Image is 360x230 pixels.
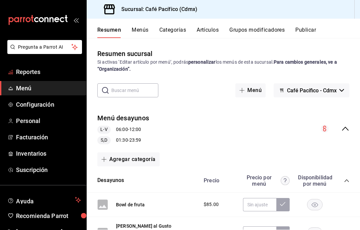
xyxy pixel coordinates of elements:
[116,223,171,229] button: [PERSON_NAME] al Gusto
[97,59,349,73] div: Si activas ‘Editar artículo por menú’, podrás los menús de esta sucursal.
[16,67,81,76] span: Reportes
[16,116,81,125] span: Personal
[116,5,197,13] h3: Sucursal: Café Pacífico (Cdmx)
[73,17,79,23] button: open_drawer_menu
[229,27,285,38] button: Grupos modificadores
[97,152,160,166] button: Agregar categoría
[97,27,121,38] button: Resumen
[16,133,81,142] span: Facturación
[116,201,145,208] button: Bowl de fruta
[204,201,219,208] span: $85.00
[344,178,349,183] button: collapse-category-row
[159,27,186,38] button: Categorías
[16,149,81,158] span: Inventarios
[97,49,152,59] div: Resumen sucursal
[16,100,81,109] span: Configuración
[287,87,337,94] span: Café Pacífico - Cdmx
[98,126,110,133] span: L-V
[111,84,158,97] input: Buscar menú
[87,108,360,150] div: collapse-menu-row
[5,48,82,55] a: Pregunta a Parrot AI
[97,177,124,184] button: Desayunos
[197,27,219,38] button: Artículos
[18,44,72,51] span: Pregunta a Parrot AI
[7,40,82,54] button: Pregunta a Parrot AI
[16,84,81,93] span: Menú
[98,137,110,144] span: S,D
[197,177,240,184] div: Precio
[274,83,349,97] button: Café Pacífico - Cdmx
[132,27,148,38] button: Menús
[243,198,276,211] input: Sin ajuste
[16,211,81,220] span: Recomienda Parrot
[16,196,72,204] span: Ayuda
[188,59,216,65] strong: personalizar
[298,174,331,187] div: Disponibilidad por menú
[16,165,81,174] span: Suscripción
[97,113,149,123] button: Menú desayunos
[97,59,337,72] strong: Para cambios generales, ve a “Organización”.
[295,27,316,38] button: Publicar
[97,136,149,144] div: 01:30 - 23:59
[97,126,149,134] div: 06:00 - 12:00
[243,174,290,187] div: Precio por menú
[97,27,360,38] div: navigation tabs
[235,83,266,97] button: Menú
